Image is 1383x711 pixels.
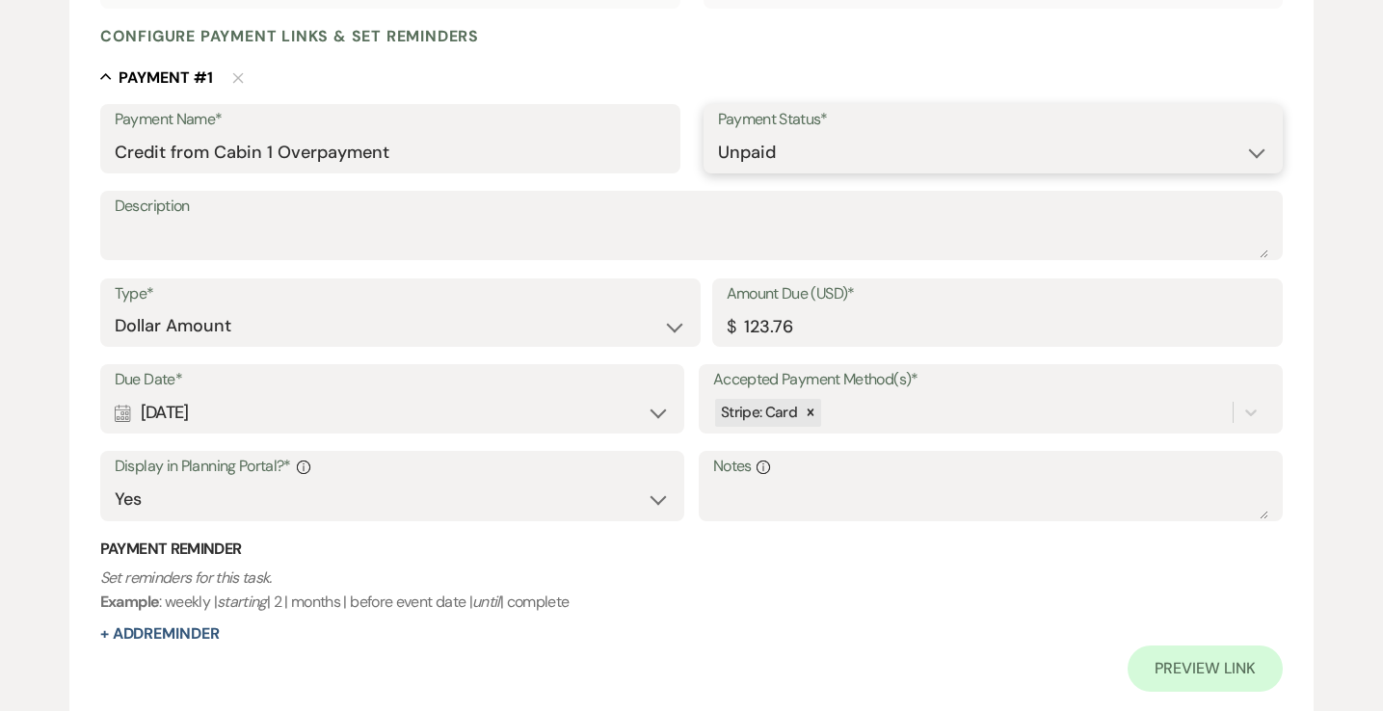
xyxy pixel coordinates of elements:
[100,566,1284,615] p: : weekly | | 2 | months | before event date | | complete
[1128,645,1283,692] a: Preview Link
[115,193,1269,221] label: Description
[713,453,1268,481] label: Notes
[472,592,500,612] i: until
[119,67,213,89] h5: Payment # 1
[115,106,666,134] label: Payment Name*
[100,567,272,588] i: Set reminders for this task.
[100,26,479,46] h4: Configure payment links & set reminders
[217,592,267,612] i: starting
[100,539,1284,560] h3: Payment Reminder
[727,280,1269,308] label: Amount Due (USD)*
[115,453,670,481] label: Display in Planning Portal?*
[100,67,213,87] button: Payment #1
[718,106,1269,134] label: Payment Status*
[713,366,1268,394] label: Accepted Payment Method(s)*
[727,314,735,340] div: $
[100,592,160,612] b: Example
[100,626,220,642] button: + AddReminder
[115,280,686,308] label: Type*
[115,366,670,394] label: Due Date*
[721,403,797,422] span: Stripe: Card
[115,394,670,432] div: [DATE]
